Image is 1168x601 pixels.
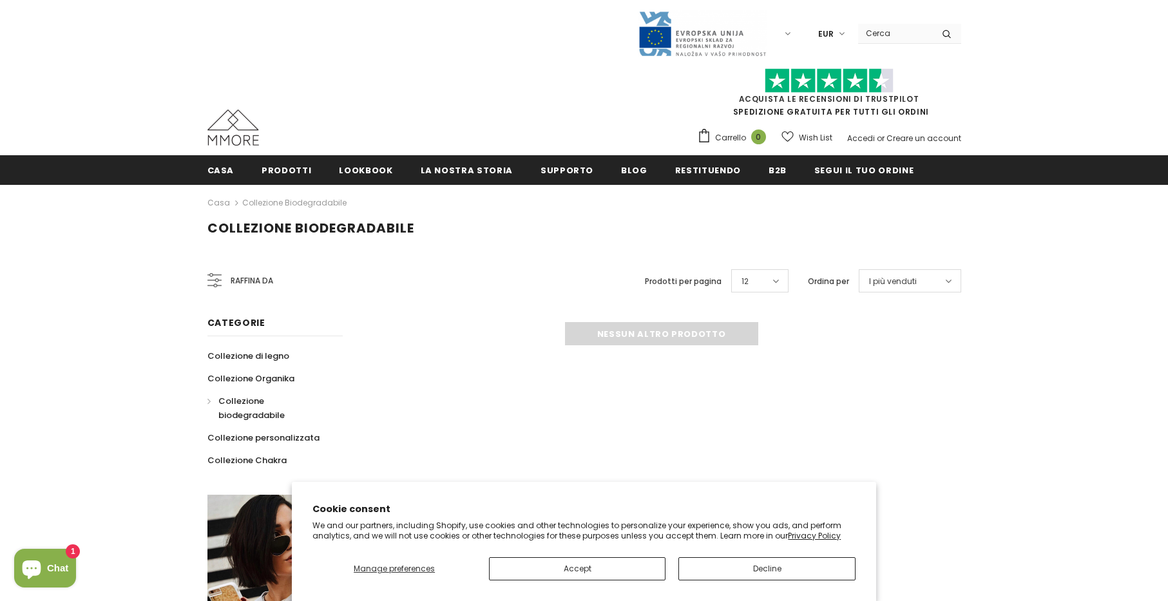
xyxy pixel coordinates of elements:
a: Privacy Policy [788,530,841,541]
span: Segui il tuo ordine [814,164,914,176]
a: Collezione personalizzata [207,426,320,449]
span: Casa [207,164,235,176]
span: Collezione personalizzata [207,432,320,444]
a: supporto [541,155,593,184]
a: Collezione biodegradabile [207,390,329,426]
p: We and our partners, including Shopify, use cookies and other technologies to personalize your ex... [312,520,856,540]
span: Categorie [207,316,265,329]
a: Javni Razpis [638,28,767,39]
span: supporto [541,164,593,176]
a: Casa [207,195,230,211]
img: Javni Razpis [638,10,767,57]
label: Ordina per [808,275,849,288]
span: Collezione biodegradabile [207,219,414,237]
a: Wish List [781,126,832,149]
button: Manage preferences [312,557,476,580]
span: Collezione di legno [207,350,289,362]
span: Collezione biodegradabile [218,395,285,421]
a: Blog [621,155,647,184]
a: Collezione di legno [207,345,289,367]
inbox-online-store-chat: Shopify online store chat [10,549,80,591]
h2: Cookie consent [312,502,856,516]
button: Accept [489,557,665,580]
a: La nostra storia [421,155,513,184]
span: Prodotti [262,164,311,176]
span: B2B [769,164,787,176]
span: La nostra storia [421,164,513,176]
a: Accedi [847,133,875,144]
span: Wish List [799,131,832,144]
span: Restituendo [675,164,741,176]
span: Lookbook [339,164,392,176]
a: B2B [769,155,787,184]
img: Casi MMORE [207,110,259,146]
a: Lookbook [339,155,392,184]
span: I più venduti [869,275,917,288]
button: Decline [678,557,855,580]
img: Fidati di Pilot Stars [765,68,894,93]
span: Collezione Organika [207,372,294,385]
span: Manage preferences [354,563,435,574]
a: Carrello 0 [697,128,772,148]
span: Raffina da [231,274,273,288]
a: Acquista le recensioni di TrustPilot [739,93,919,104]
a: Collezione biodegradabile [242,197,347,208]
a: Restituendo [675,155,741,184]
span: SPEDIZIONE GRATUITA PER TUTTI GLI ORDINI [697,74,961,117]
a: Segui il tuo ordine [814,155,914,184]
input: Search Site [858,24,932,43]
a: Creare un account [886,133,961,144]
span: 12 [742,275,749,288]
a: Prodotti [262,155,311,184]
a: Collezione Organika [207,367,294,390]
label: Prodotti per pagina [645,275,722,288]
a: Collezione Chakra [207,449,287,472]
span: Blog [621,164,647,176]
a: Casa [207,155,235,184]
span: 0 [751,129,766,144]
span: EUR [818,28,834,41]
span: or [877,133,885,144]
span: Collezione Chakra [207,454,287,466]
span: Carrello [715,131,746,144]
